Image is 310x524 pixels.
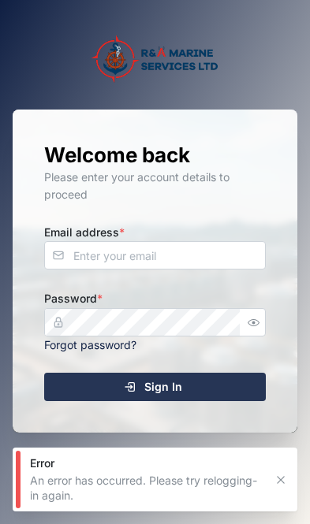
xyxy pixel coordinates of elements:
label: Password [44,290,103,307]
img: Company Logo [45,35,266,83]
div: An error has occurred. Please try relogging-in again. [30,473,264,504]
label: Email address [44,224,125,241]
a: Forgot password? [44,338,136,351]
div: Error [30,455,264,471]
input: Enter your email [44,241,266,269]
h2: Welcome back [44,141,266,169]
button: Sign In [44,373,266,401]
span: Sign In [144,373,182,400]
div: Please enter your account details to proceed [44,169,266,203]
